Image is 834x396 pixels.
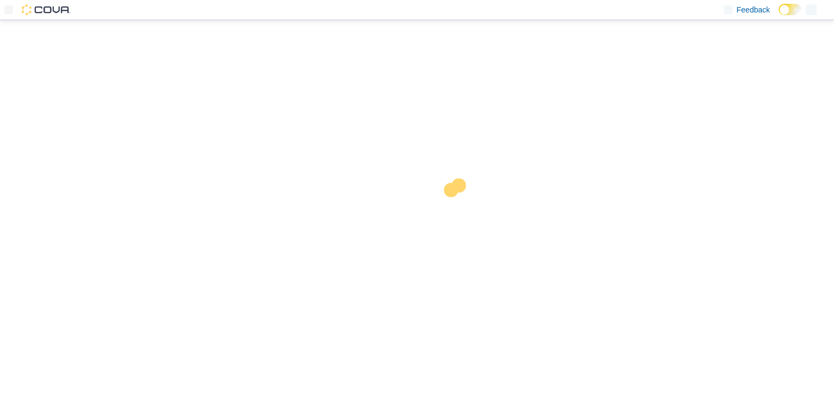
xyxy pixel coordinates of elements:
span: Feedback [737,4,770,15]
input: Dark Mode [779,4,801,15]
img: Cova [22,4,71,15]
img: cova-loader [417,170,498,252]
